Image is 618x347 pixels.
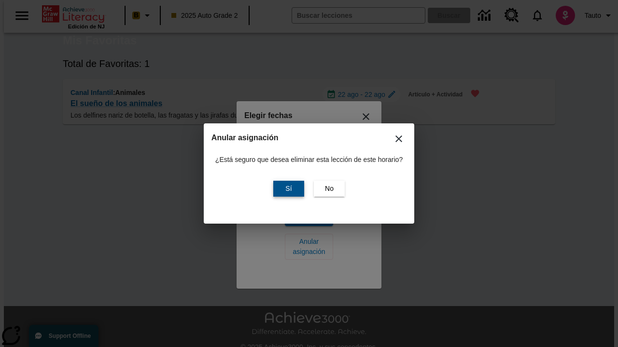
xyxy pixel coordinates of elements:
[285,184,292,194] span: Sí
[215,155,403,165] p: ¿Está seguro que desea eliminar esta lección de este horario?
[314,181,345,197] button: No
[273,181,304,197] button: Sí
[211,131,407,145] h2: Anular asignación
[387,127,410,150] button: Cerrar
[325,184,334,194] span: No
